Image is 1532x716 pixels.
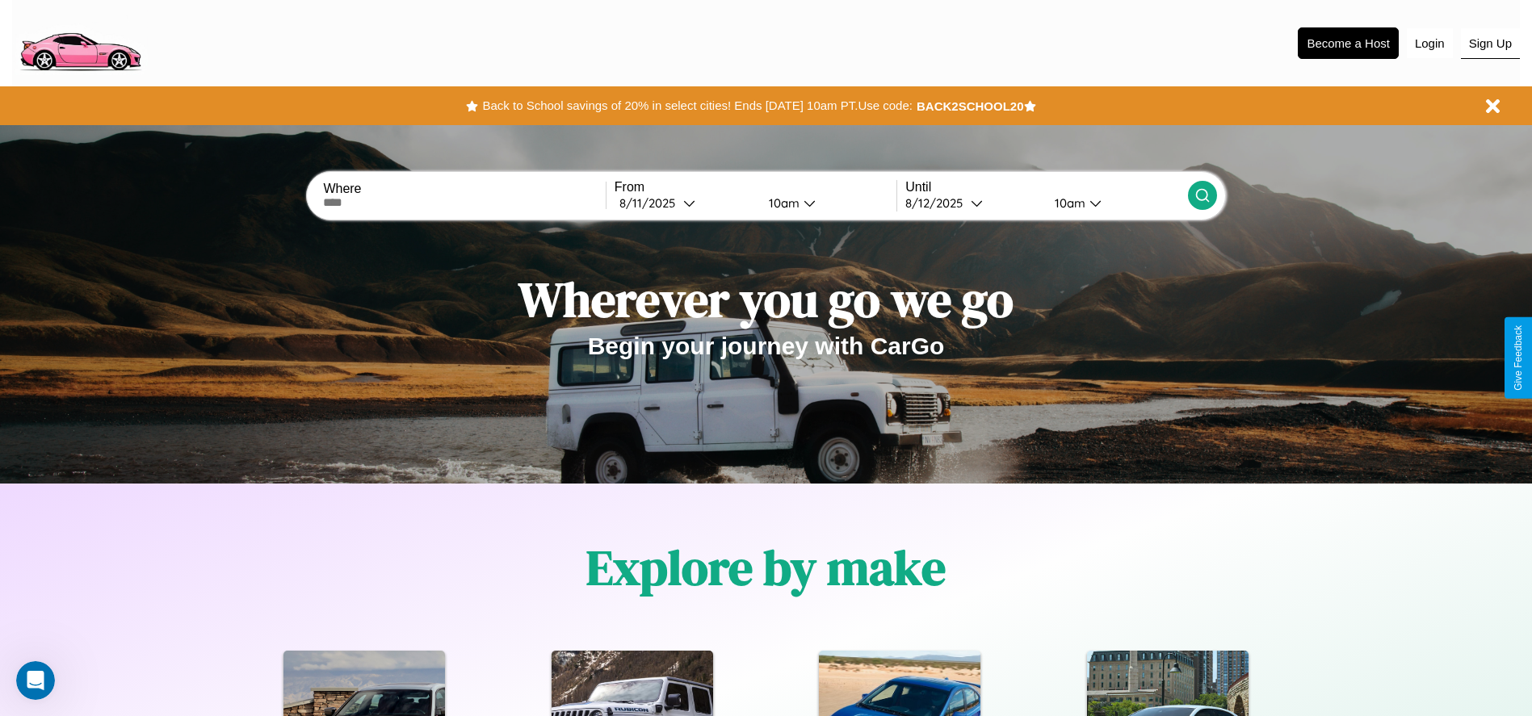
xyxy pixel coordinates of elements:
button: Back to School savings of 20% in select cities! Ends [DATE] 10am PT.Use code: [478,94,916,117]
img: logo [12,8,148,75]
label: Until [905,180,1187,195]
button: 10am [1042,195,1188,211]
div: Give Feedback [1513,325,1524,391]
div: 8 / 11 / 2025 [619,195,683,211]
button: Login [1407,28,1453,58]
button: 8/11/2025 [615,195,756,211]
h1: Explore by make [586,534,946,601]
button: 10am [756,195,897,211]
button: Sign Up [1461,28,1520,59]
button: Become a Host [1298,27,1399,59]
div: 10am [1047,195,1089,211]
iframe: Intercom live chat [16,661,55,700]
label: From [615,180,896,195]
div: 8 / 12 / 2025 [905,195,971,211]
b: BACK2SCHOOL20 [917,99,1024,113]
div: 10am [761,195,804,211]
label: Where [323,182,605,196]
